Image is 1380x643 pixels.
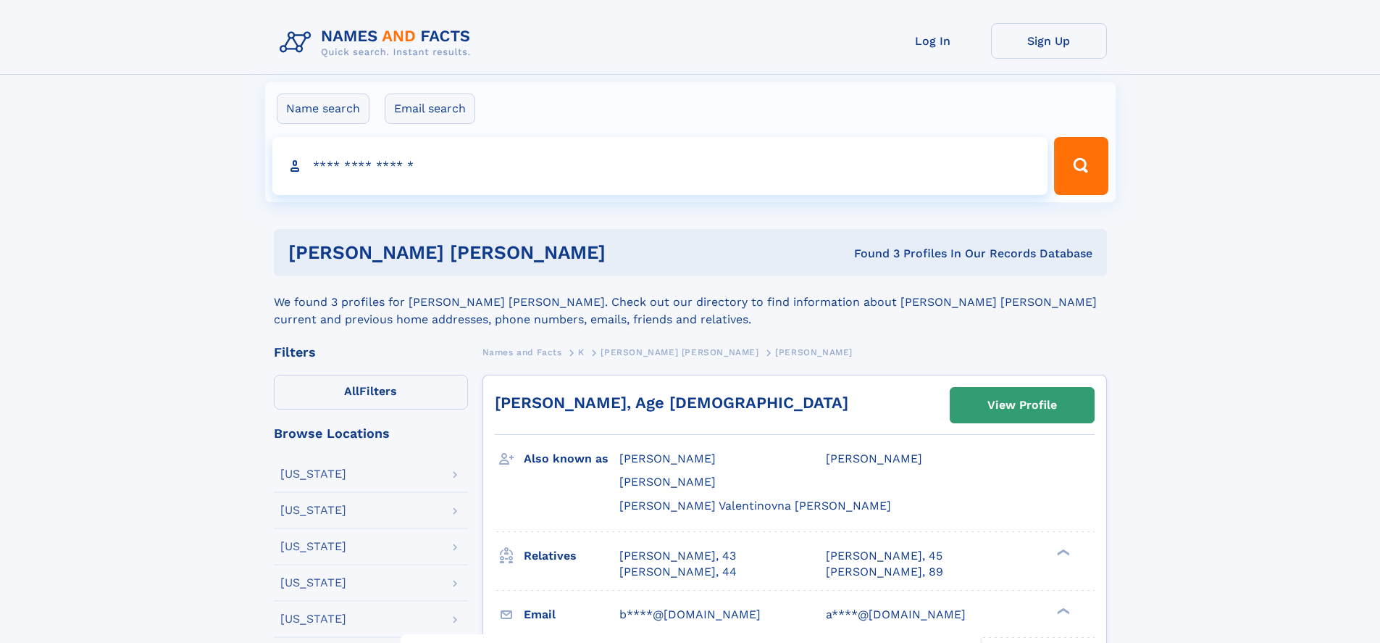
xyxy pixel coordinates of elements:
[280,468,346,480] div: [US_STATE]
[619,548,736,564] a: [PERSON_NAME], 43
[524,602,619,627] h3: Email
[991,23,1107,59] a: Sign Up
[274,427,468,440] div: Browse Locations
[274,23,482,62] img: Logo Names and Facts
[987,389,1057,422] div: View Profile
[274,375,468,410] label: Filters
[524,447,619,471] h3: Also known as
[619,452,716,465] span: [PERSON_NAME]
[274,276,1107,328] div: We found 3 profiles for [PERSON_NAME] [PERSON_NAME]. Check out our directory to find information ...
[826,564,943,580] a: [PERSON_NAME], 89
[826,548,942,564] a: [PERSON_NAME], 45
[1053,547,1071,557] div: ❯
[775,347,853,357] span: [PERSON_NAME]
[601,343,758,361] a: [PERSON_NAME] [PERSON_NAME]
[272,137,1048,195] input: search input
[601,347,758,357] span: [PERSON_NAME] [PERSON_NAME]
[619,475,716,489] span: [PERSON_NAME]
[619,564,737,580] a: [PERSON_NAME], 44
[277,94,369,124] label: Name search
[524,544,619,568] h3: Relatives
[280,541,346,552] div: [US_STATE]
[280,577,346,589] div: [US_STATE]
[495,394,848,412] a: [PERSON_NAME], Age [DEMOGRAPHIC_DATA]
[950,388,1094,423] a: View Profile
[280,613,346,625] div: [US_STATE]
[482,343,562,361] a: Names and Facts
[288,244,730,262] h1: [PERSON_NAME] [PERSON_NAME]
[578,343,585,361] a: K
[385,94,475,124] label: Email search
[1053,606,1071,615] div: ❯
[274,346,468,359] div: Filters
[1054,137,1108,195] button: Search Button
[826,452,922,465] span: [PERSON_NAME]
[344,384,359,398] span: All
[280,505,346,516] div: [US_STATE]
[619,499,891,513] span: [PERSON_NAME] Valentinovna [PERSON_NAME]
[578,347,585,357] span: K
[875,23,991,59] a: Log In
[729,246,1092,262] div: Found 3 Profiles In Our Records Database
